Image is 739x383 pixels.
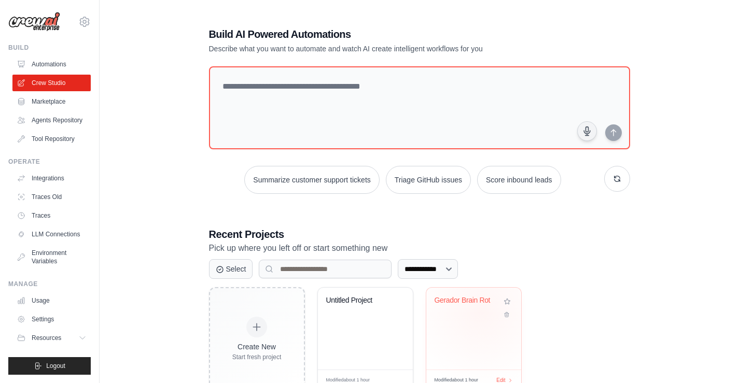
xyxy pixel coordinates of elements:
[8,158,91,166] div: Operate
[477,166,561,194] button: Score inbound leads
[209,227,630,242] h3: Recent Projects
[501,309,513,320] button: Delete project
[501,296,513,307] button: Add to favorites
[209,259,253,279] button: Select
[8,280,91,288] div: Manage
[209,242,630,255] p: Pick up where you left off or start something new
[386,166,471,194] button: Triage GitHub issues
[232,353,282,361] div: Start fresh project
[687,333,739,383] iframe: Chat Widget
[12,170,91,187] a: Integrations
[12,56,91,73] a: Automations
[12,207,91,224] a: Traces
[12,189,91,205] a: Traces Old
[435,296,497,305] div: Gerador Brain Rot
[12,311,91,328] a: Settings
[12,245,91,269] a: Environment Variables
[687,333,739,383] div: Widget de chat
[32,334,61,342] span: Resources
[12,226,91,243] a: LLM Connections
[604,166,630,192] button: Get new suggestions
[12,93,91,110] a: Marketplace
[12,131,91,147] a: Tool Repository
[8,12,60,32] img: Logo
[209,27,557,41] h1: Build AI Powered Automations
[326,296,389,305] div: Untitled Project
[12,330,91,346] button: Resources
[8,44,91,52] div: Build
[209,44,557,54] p: Describe what you want to automate and watch AI create intelligent workflows for you
[12,112,91,129] a: Agents Repository
[12,292,91,309] a: Usage
[232,342,282,352] div: Create New
[244,166,379,194] button: Summarize customer support tickets
[46,362,65,370] span: Logout
[8,357,91,375] button: Logout
[12,75,91,91] a: Crew Studio
[577,121,597,141] button: Click to speak your automation idea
